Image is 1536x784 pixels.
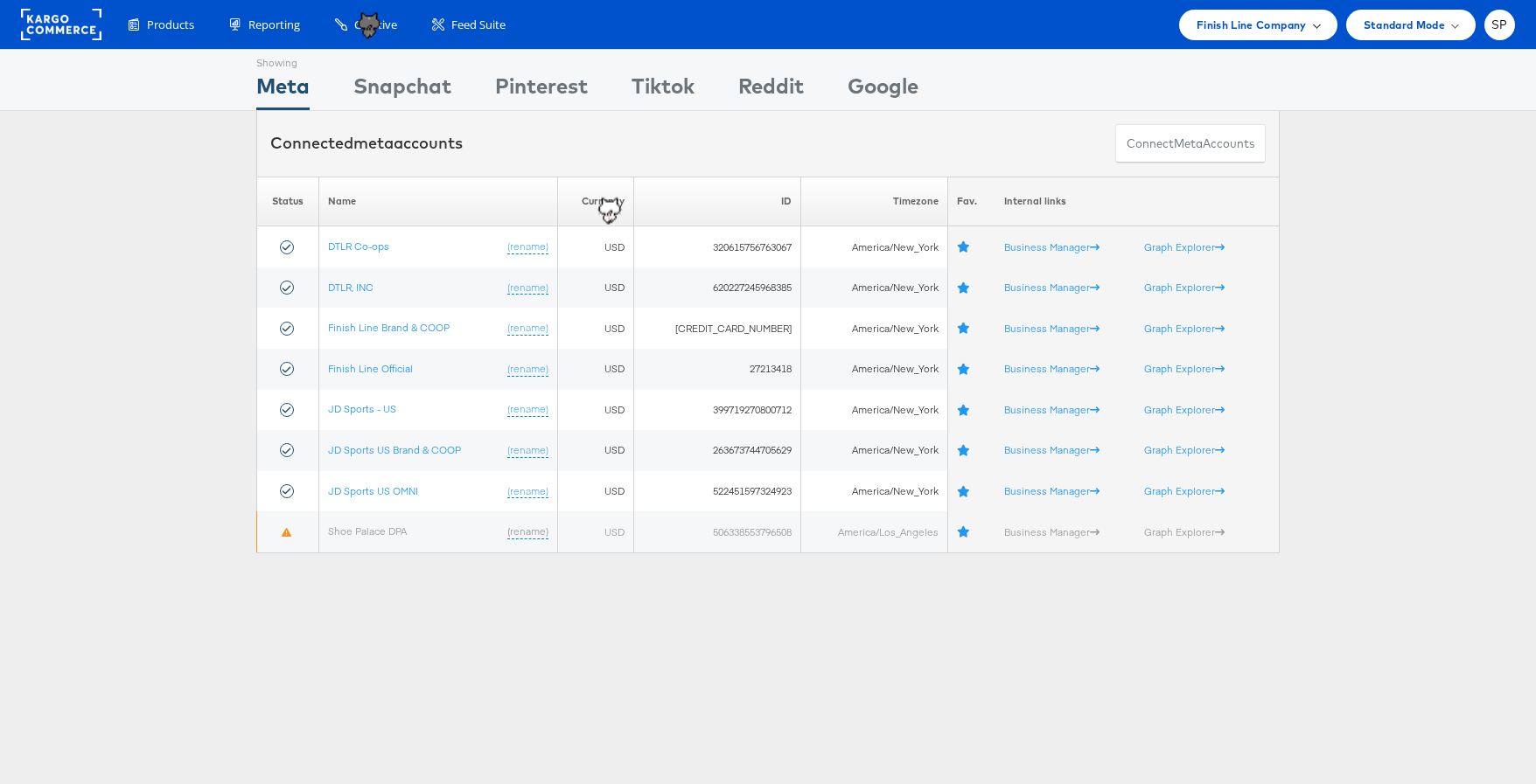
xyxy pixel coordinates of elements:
a: Business Manager [1004,525,1100,538]
td: America/New_York [800,308,948,349]
th: Name [318,177,557,226]
span: SP [1491,19,1508,31]
a: Business Manager [1004,443,1100,456]
a: Graph Explorer [1144,443,1225,456]
span: Finish Line Company [1197,16,1307,34]
a: Graph Explorer [1144,403,1225,416]
a: (rename) [507,362,548,377]
th: Timezone [800,177,948,226]
td: America/New_York [800,267,948,309]
a: Business Manager [1004,403,1100,416]
a: JD Sports - US [328,402,396,415]
a: DTLR Co-ops [328,239,389,253]
div: Showing [256,50,310,71]
td: 399719270800712 [633,390,800,431]
img: fnZEhDt45AAAAAABJRU5ErkJggg== [588,190,632,233]
a: Shoe Palace DPA [328,524,407,538]
td: USD [557,349,633,390]
div: Meta [256,71,310,110]
td: 620227245968385 [633,267,800,309]
a: Graph Explorer [1144,240,1225,253]
a: (rename) [507,239,548,254]
td: USD [557,308,633,349]
th: Currency [557,177,633,226]
a: JD Sports US Brand & COOP [328,443,461,456]
td: 263673744705629 [633,430,800,471]
a: DTLR, INC [328,281,374,294]
td: USD [557,430,633,471]
img: eA5lDLmpnArMDkCrwATpSaIVpXJncAAAAASUVORK5CYII= [347,4,391,48]
a: Business Manager [1004,484,1100,497]
td: USD [557,511,633,552]
td: USD [557,226,633,267]
a: (rename) [507,402,548,417]
a: Business Manager [1004,281,1100,294]
td: 506338553796508 [633,511,800,552]
span: Products [147,17,194,33]
span: Standard Mode [1364,16,1445,34]
td: America/New_York [800,471,948,512]
a: Graph Explorer [1144,484,1225,497]
td: [CREDIT_CARD_NUMBER] [633,308,800,349]
div: Reddit [738,71,804,110]
td: America/New_York [800,390,948,431]
a: Business Manager [1004,240,1100,253]
button: ConnectmetaAccounts [1115,124,1266,163]
div: Tiktok [632,71,695,110]
td: 27213418 [633,349,800,390]
div: Pinterest [495,71,588,110]
td: America/Los_Angeles [800,511,948,552]
td: 320615756763067 [633,226,800,267]
a: Business Manager [1004,322,1100,335]
span: Reporting [248,17,300,33]
a: Finish Line Official [328,362,413,375]
th: Status [257,177,319,226]
a: (rename) [507,524,548,539]
a: Graph Explorer [1144,322,1225,335]
td: America/New_York [800,226,948,267]
a: (rename) [507,321,548,336]
a: Graph Explorer [1144,362,1225,375]
th: ID [633,177,800,226]
a: Graph Explorer [1144,281,1225,294]
td: USD [557,390,633,431]
td: USD [557,267,633,309]
a: Graph Explorer [1144,525,1225,538]
td: America/New_York [800,349,948,390]
span: Feed Suite [451,17,506,33]
div: Snapchat [353,71,451,110]
div: Google [848,71,918,110]
td: 522451597324923 [633,471,800,512]
a: Business Manager [1004,362,1100,375]
span: meta [1174,135,1203,152]
a: (rename) [507,484,548,499]
a: JD Sports US OMNI [328,484,418,497]
div: Connected accounts [270,132,463,155]
a: (rename) [507,443,548,458]
a: (rename) [507,281,548,295]
a: Finish Line Brand & COOP [328,321,450,334]
td: America/New_York [800,430,948,471]
span: meta [353,133,394,153]
td: USD [557,471,633,512]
